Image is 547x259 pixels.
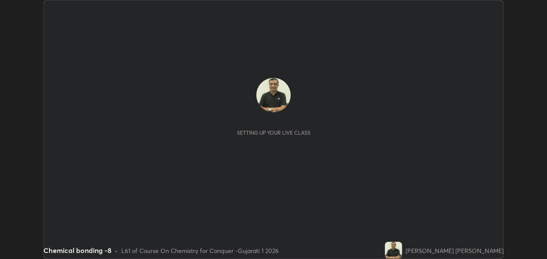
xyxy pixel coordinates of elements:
[256,78,291,112] img: c1bf5c605d094494930ac0d8144797cf.jpg
[406,246,504,255] div: [PERSON_NAME] [PERSON_NAME]
[121,246,279,255] div: L61 of Course On Chemistry for Conquer -Gujarati 1 2026
[237,129,310,136] div: Setting up your live class
[385,242,402,259] img: c1bf5c605d094494930ac0d8144797cf.jpg
[43,245,111,256] div: Chemical bonding -8
[115,246,118,255] div: •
